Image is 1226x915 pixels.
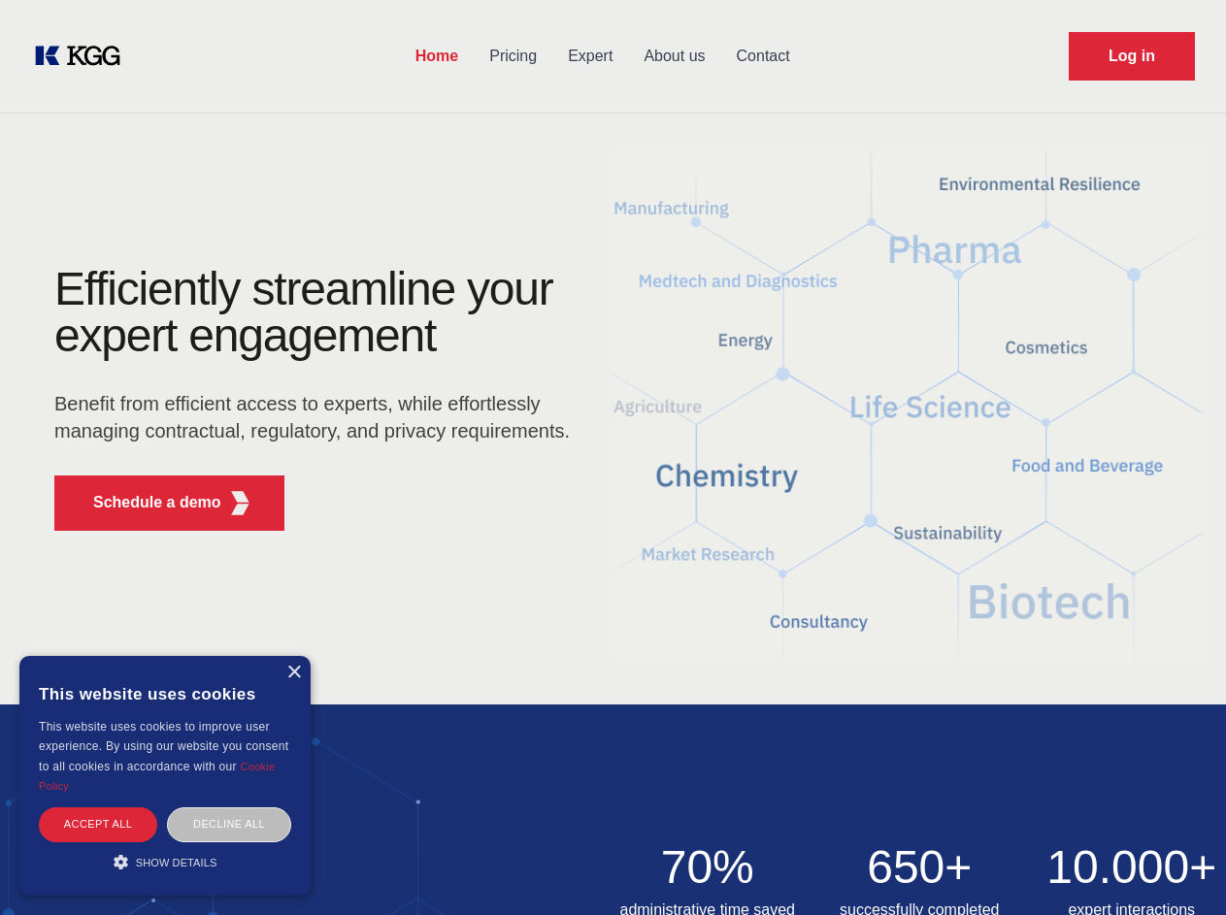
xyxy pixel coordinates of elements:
a: Expert [552,31,628,82]
div: Decline all [167,807,291,841]
div: Close [286,666,301,680]
h2: 70% [613,844,803,891]
a: Request Demo [1069,32,1195,81]
a: Pricing [474,31,552,82]
a: Home [400,31,474,82]
div: Accept all [39,807,157,841]
p: Benefit from efficient access to experts, while effortlessly managing contractual, regulatory, an... [54,390,582,444]
img: KGG Fifth Element RED [613,126,1204,685]
a: Cookie Policy [39,761,276,792]
a: About us [628,31,720,82]
p: Schedule a demo [93,491,221,514]
h2: 650+ [825,844,1014,891]
span: This website uses cookies to improve user experience. By using our website you consent to all coo... [39,720,288,773]
h1: Efficiently streamline your expert engagement [54,266,582,359]
a: KOL Knowledge Platform: Talk to Key External Experts (KEE) [31,41,136,72]
div: This website uses cookies [39,670,291,717]
button: Schedule a demoKGG Fifth Element RED [54,475,284,531]
img: KGG Fifth Element RED [228,491,252,515]
a: Contact [721,31,806,82]
div: Show details [39,852,291,871]
span: Show details [136,857,217,868]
